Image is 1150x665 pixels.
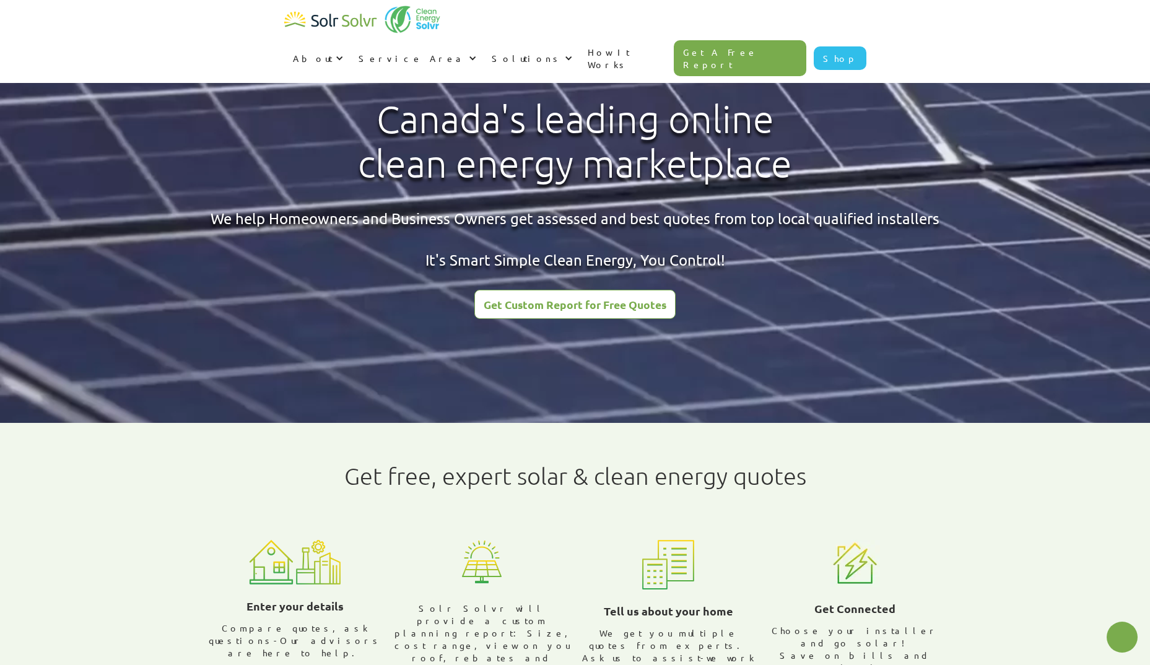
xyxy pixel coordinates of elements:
h3: Enter your details [246,597,344,615]
div: About [284,40,350,77]
h3: Get Connected [814,599,895,618]
h3: Tell us about your home [604,602,733,620]
a: Shop [814,46,866,70]
a: How It Works [579,33,674,83]
h1: Get free, expert solar & clean energy quotes [344,463,806,490]
div: We help Homeowners and Business Owners get assessed and best quotes from top local qualified inst... [211,208,939,271]
h1: Canada's leading online clean energy marketplace [347,97,803,186]
button: Open chatbot widget [1107,622,1138,653]
div: Solutions [492,52,562,64]
a: Get A Free Report [674,40,806,76]
div: Solutions [483,40,579,77]
a: Get Custom Report for Free Quotes [474,290,676,319]
div: Service Area [350,40,483,77]
div: About [293,52,333,64]
div: Service Area [359,52,466,64]
div: Compare quotes, ask questions-Our advisors are here to help. [207,622,384,659]
div: Get Custom Report for Free Quotes [484,299,666,310]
